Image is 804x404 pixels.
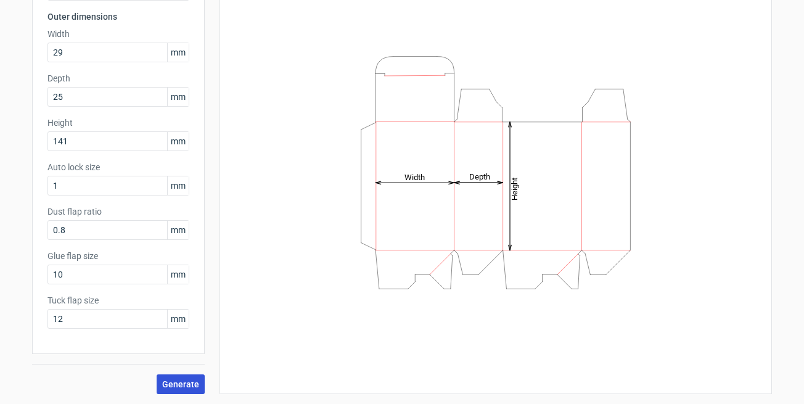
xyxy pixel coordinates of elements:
h3: Outer dimensions [47,10,189,23]
label: Glue flap size [47,250,189,262]
span: mm [167,176,189,195]
span: Generate [162,380,199,389]
span: mm [167,88,189,106]
label: Auto lock size [47,161,189,173]
label: Depth [47,72,189,85]
span: mm [167,310,189,328]
label: Tuck flap size [47,294,189,307]
span: mm [167,132,189,150]
label: Width [47,28,189,40]
span: mm [167,221,189,239]
span: mm [167,265,189,284]
span: mm [167,43,189,62]
button: Generate [157,374,205,394]
tspan: Height [510,177,519,200]
label: Height [47,117,189,129]
tspan: Width [404,172,425,181]
label: Dust flap ratio [47,205,189,218]
tspan: Depth [469,172,490,181]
